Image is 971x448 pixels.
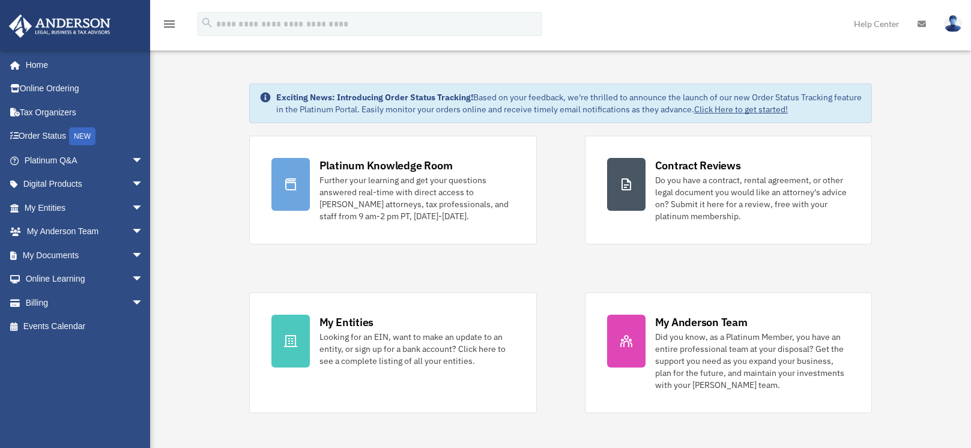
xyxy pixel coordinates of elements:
[8,243,162,267] a: My Documentsarrow_drop_down
[249,292,537,413] a: My Entities Looking for an EIN, want to make an update to an entity, or sign up for a bank accoun...
[655,158,741,173] div: Contract Reviews
[132,148,156,173] span: arrow_drop_down
[8,100,162,124] a: Tax Organizers
[655,315,748,330] div: My Anderson Team
[8,124,162,149] a: Order StatusNEW
[132,267,156,292] span: arrow_drop_down
[8,53,156,77] a: Home
[8,196,162,220] a: My Entitiesarrow_drop_down
[8,220,162,244] a: My Anderson Teamarrow_drop_down
[132,196,156,220] span: arrow_drop_down
[694,104,788,115] a: Click Here to get started!
[201,16,214,29] i: search
[249,136,537,244] a: Platinum Knowledge Room Further your learning and get your questions answered real-time with dire...
[8,267,162,291] a: Online Learningarrow_drop_down
[585,136,873,244] a: Contract Reviews Do you have a contract, rental agreement, or other legal document you would like...
[69,127,95,145] div: NEW
[8,291,162,315] a: Billingarrow_drop_down
[132,220,156,244] span: arrow_drop_down
[162,21,177,31] a: menu
[655,331,850,391] div: Did you know, as a Platinum Member, you have an entire professional team at your disposal? Get th...
[8,315,162,339] a: Events Calendar
[319,158,453,173] div: Platinum Knowledge Room
[585,292,873,413] a: My Anderson Team Did you know, as a Platinum Member, you have an entire professional team at your...
[5,14,114,38] img: Anderson Advisors Platinum Portal
[162,17,177,31] i: menu
[132,243,156,268] span: arrow_drop_down
[132,291,156,315] span: arrow_drop_down
[8,172,162,196] a: Digital Productsarrow_drop_down
[319,174,515,222] div: Further your learning and get your questions answered real-time with direct access to [PERSON_NAM...
[8,148,162,172] a: Platinum Q&Aarrow_drop_down
[276,91,862,115] div: Based on your feedback, we're thrilled to announce the launch of our new Order Status Tracking fe...
[655,174,850,222] div: Do you have a contract, rental agreement, or other legal document you would like an attorney's ad...
[319,331,515,367] div: Looking for an EIN, want to make an update to an entity, or sign up for a bank account? Click her...
[276,92,473,103] strong: Exciting News: Introducing Order Status Tracking!
[8,77,162,101] a: Online Ordering
[132,172,156,197] span: arrow_drop_down
[944,15,962,32] img: User Pic
[319,315,374,330] div: My Entities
